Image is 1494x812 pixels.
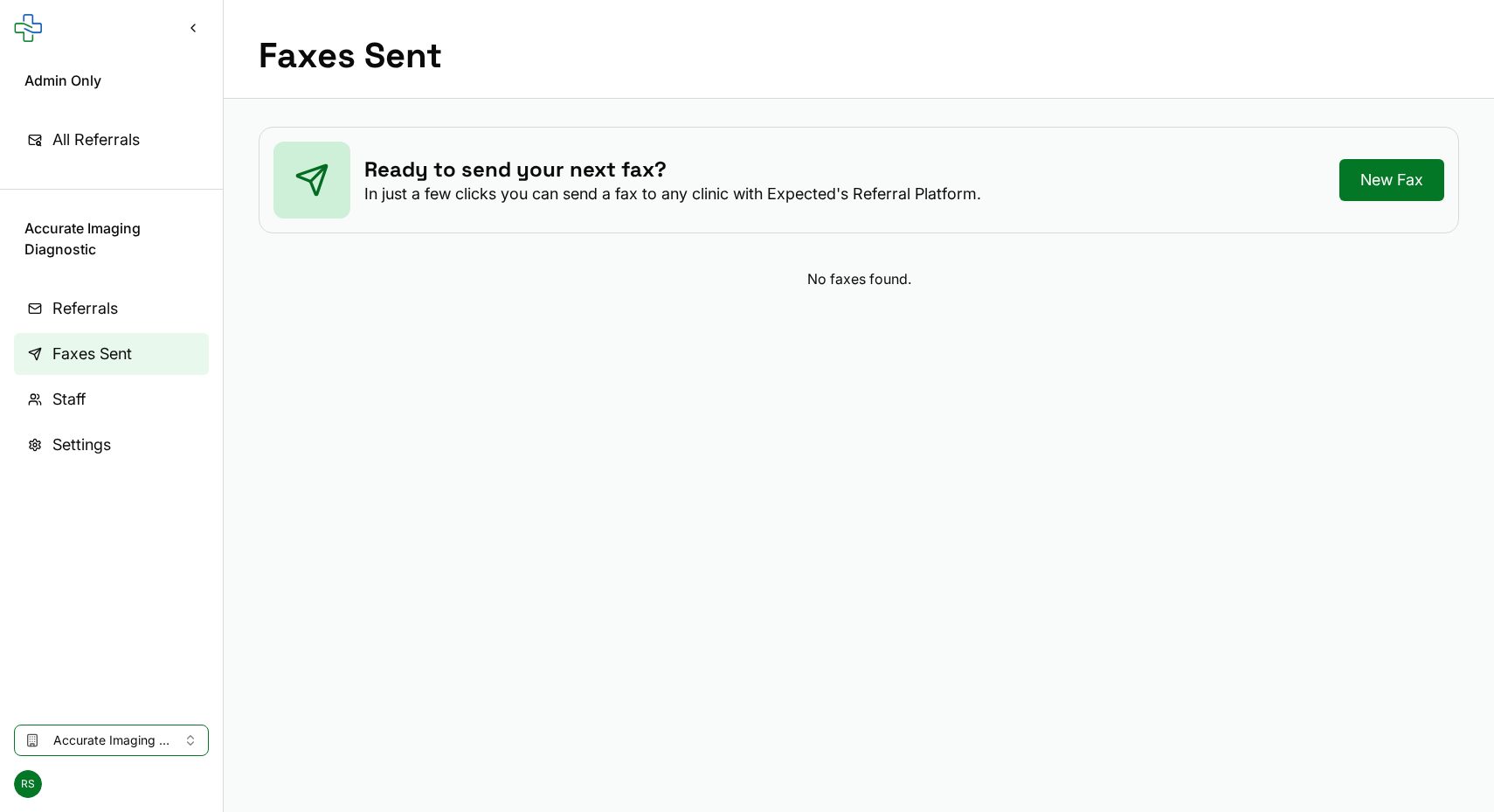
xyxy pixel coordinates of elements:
[14,119,209,161] a: All Referrals
[1339,159,1444,201] a: New Fax
[53,732,169,749] span: Accurate Imaging Diagnostic
[364,184,981,205] p: In just a few clicks you can send a fax to any clinic with Expected's Referral Platform.
[14,424,209,466] a: Settings
[14,770,42,798] span: RS
[52,128,140,152] span: All Referrals
[52,342,132,366] span: Faxes Sent
[52,296,118,321] span: Referrals
[24,70,198,91] span: Admin Only
[364,156,981,184] h3: Ready to send your next fax?
[52,433,111,457] span: Settings
[177,12,209,44] button: Collapse sidebar
[14,333,209,375] a: Faxes Sent
[14,725,209,756] button: Select clinic
[14,378,209,420] a: Staff
[52,387,86,412] span: Staff
[14,288,209,330] a: Referrals
[259,268,1459,289] div: No faxes found.
[259,35,442,77] h1: Faxes Sent
[24,218,198,260] span: Accurate Imaging Diagnostic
